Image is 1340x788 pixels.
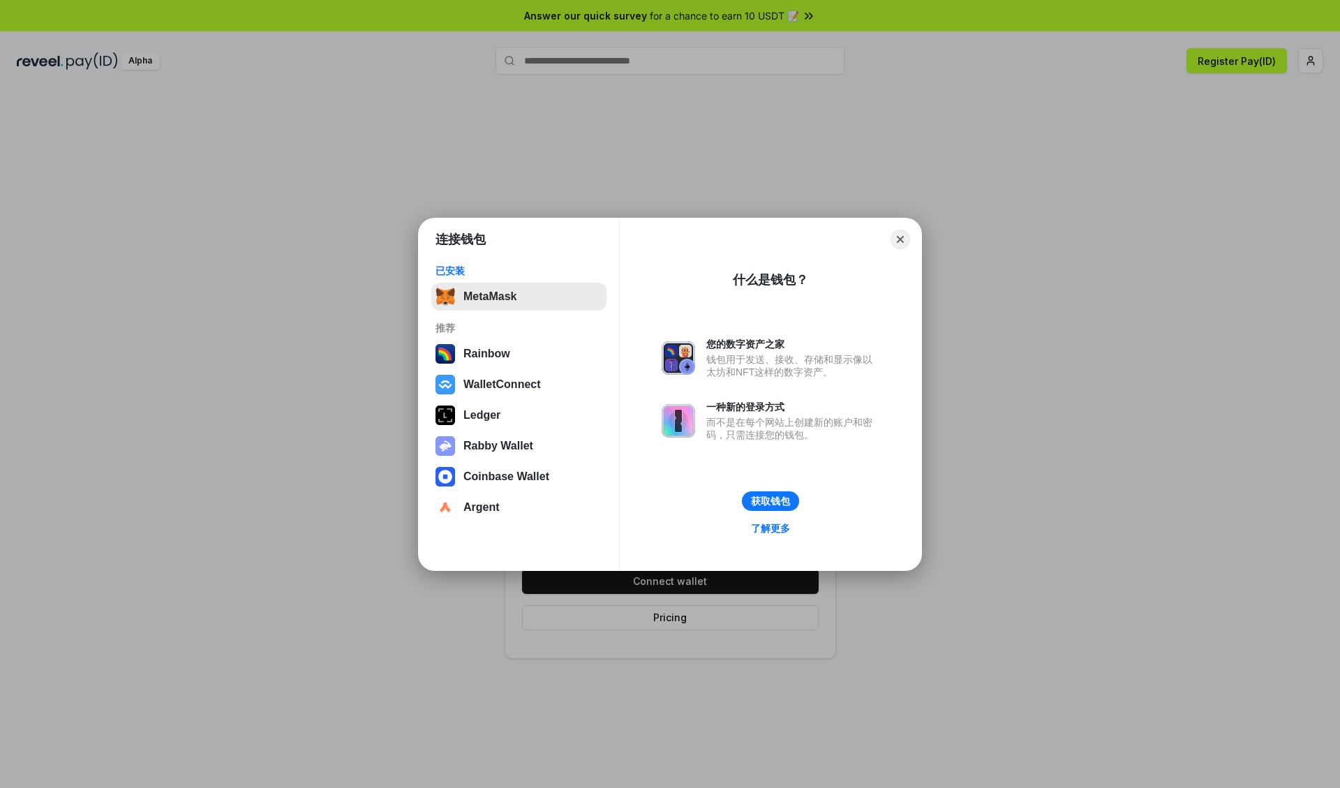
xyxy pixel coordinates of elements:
[662,341,695,375] img: svg+xml,%3Csvg%20xmlns%3D%22http%3A%2F%2Fwww.w3.org%2F2000%2Fsvg%22%20fill%3D%22none%22%20viewBox...
[435,231,486,248] h1: 连接钱包
[431,283,606,311] button: MetaMask
[431,371,606,399] button: WalletConnect
[463,290,516,303] div: MetaMask
[751,495,790,507] div: 获取钱包
[706,338,879,350] div: 您的数字资产之家
[431,340,606,368] button: Rainbow
[435,406,455,425] img: svg+xml,%3Csvg%20xmlns%3D%22http%3A%2F%2Fwww.w3.org%2F2000%2Fsvg%22%20width%3D%2228%22%20height%3...
[463,348,510,360] div: Rainbow
[435,375,455,394] img: svg+xml,%3Csvg%20width%3D%2228%22%20height%3D%2228%22%20viewBox%3D%220%200%2028%2028%22%20fill%3D...
[463,378,541,391] div: WalletConnect
[743,519,798,537] a: 了解更多
[662,404,695,438] img: svg+xml,%3Csvg%20xmlns%3D%22http%3A%2F%2Fwww.w3.org%2F2000%2Fsvg%22%20fill%3D%22none%22%20viewBox...
[463,440,533,452] div: Rabby Wallet
[435,265,602,277] div: 已安装
[463,501,500,514] div: Argent
[431,432,606,460] button: Rabby Wallet
[742,491,799,511] button: 获取钱包
[733,272,808,288] div: 什么是钱包？
[431,493,606,521] button: Argent
[891,230,910,249] button: Close
[431,463,606,491] button: Coinbase Wallet
[435,436,455,456] img: svg+xml,%3Csvg%20xmlns%3D%22http%3A%2F%2Fwww.w3.org%2F2000%2Fsvg%22%20fill%3D%22none%22%20viewBox...
[431,401,606,429] button: Ledger
[463,409,500,422] div: Ledger
[706,416,879,441] div: 而不是在每个网站上创建新的账户和密码，只需连接您的钱包。
[463,470,549,483] div: Coinbase Wallet
[706,401,879,413] div: 一种新的登录方式
[435,344,455,364] img: svg+xml,%3Csvg%20width%3D%22120%22%20height%3D%22120%22%20viewBox%3D%220%200%20120%20120%22%20fil...
[435,322,602,334] div: 推荐
[435,287,455,306] img: svg+xml,%3Csvg%20fill%3D%22none%22%20height%3D%2233%22%20viewBox%3D%220%200%2035%2033%22%20width%...
[751,522,790,535] div: 了解更多
[706,353,879,378] div: 钱包用于发送、接收、存储和显示像以太坊和NFT这样的数字资产。
[435,498,455,517] img: svg+xml,%3Csvg%20width%3D%2228%22%20height%3D%2228%22%20viewBox%3D%220%200%2028%2028%22%20fill%3D...
[435,467,455,486] img: svg+xml,%3Csvg%20width%3D%2228%22%20height%3D%2228%22%20viewBox%3D%220%200%2028%2028%22%20fill%3D...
